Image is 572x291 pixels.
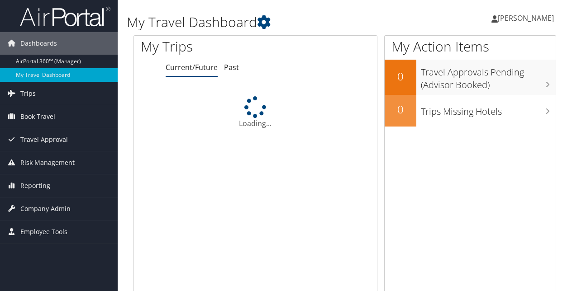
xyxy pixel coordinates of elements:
div: Loading... [134,96,377,129]
span: Travel Approval [20,128,68,151]
span: Trips [20,82,36,105]
h1: My Action Items [385,37,556,56]
span: Dashboards [20,32,57,55]
img: airportal-logo.png [20,6,110,27]
span: Book Travel [20,105,55,128]
h3: Travel Approvals Pending (Advisor Booked) [421,61,556,91]
a: [PERSON_NAME] [491,5,563,32]
span: Risk Management [20,151,75,174]
span: Employee Tools [20,221,67,243]
a: Past [224,62,239,72]
a: 0Trips Missing Hotels [385,95,556,127]
a: Current/Future [166,62,218,72]
h1: My Travel Dashboard [127,13,418,32]
h2: 0 [385,69,416,84]
span: Reporting [20,174,50,197]
span: Company Admin [20,197,71,220]
h3: Trips Missing Hotels [421,101,556,118]
a: 0Travel Approvals Pending (Advisor Booked) [385,60,556,94]
h2: 0 [385,102,416,117]
h1: My Trips [141,37,269,56]
span: [PERSON_NAME] [498,13,554,23]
